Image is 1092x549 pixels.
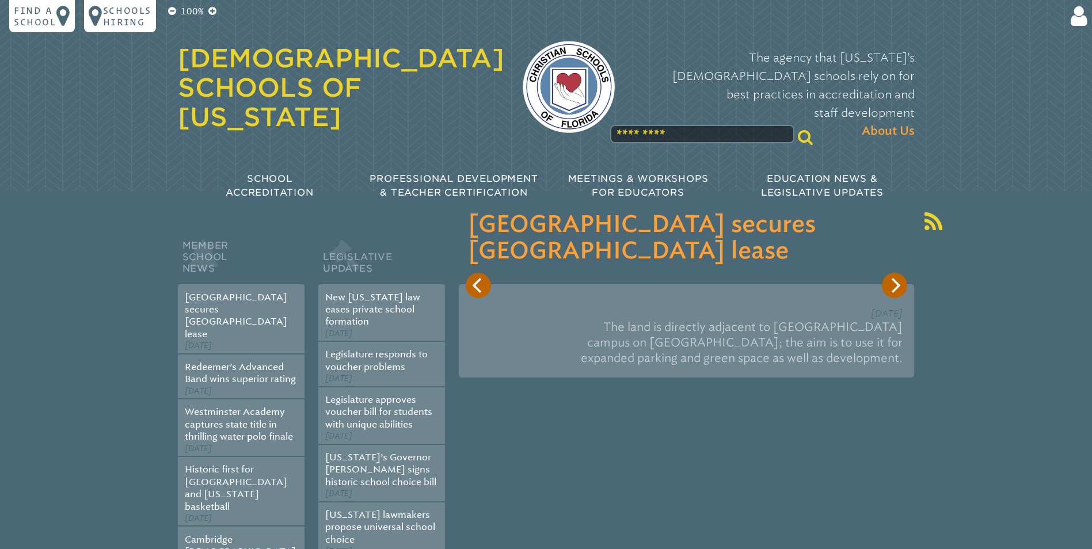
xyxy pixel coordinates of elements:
span: About Us [862,122,915,140]
span: [DATE] [325,329,352,338]
a: Historic first for [GEOGRAPHIC_DATA] and [US_STATE] basketball [185,464,287,512]
h2: Member School News [178,237,305,284]
span: [DATE] [185,513,212,523]
a: [DEMOGRAPHIC_DATA] Schools of [US_STATE] [178,43,504,132]
button: Previous [466,273,491,298]
p: The land is directly adjacent to [GEOGRAPHIC_DATA] campus on [GEOGRAPHIC_DATA]; the aim is to use... [470,315,903,370]
img: csf-logo-web-colors.png [523,41,615,133]
p: The agency that [US_STATE]’s [DEMOGRAPHIC_DATA] schools rely on for best practices in accreditati... [633,48,915,140]
span: Professional Development & Teacher Certification [370,173,538,198]
a: [US_STATE] lawmakers propose universal school choice [325,509,435,545]
button: Next [882,273,907,298]
a: Legislature approves voucher bill for students with unique abilities [325,394,432,430]
span: [DATE] [325,489,352,498]
span: [DATE] [185,341,212,350]
span: Meetings & Workshops for Educators [568,173,709,198]
h2: Legislative Updates [318,237,445,284]
span: [DATE] [325,431,352,441]
span: [DATE] [325,373,352,383]
span: Education News & Legislative Updates [761,173,884,198]
p: Schools Hiring [103,5,151,28]
a: Legislature responds to voucher problems [325,349,428,372]
span: School Accreditation [226,173,313,198]
a: [US_STATE]’s Governor [PERSON_NAME] signs historic school choice bill [325,452,436,487]
span: [DATE] [185,444,212,453]
a: Redeemer’s Advanced Band wins superior rating [185,361,296,384]
h3: [GEOGRAPHIC_DATA] secures [GEOGRAPHIC_DATA] lease [468,212,905,265]
a: [GEOGRAPHIC_DATA] secures [GEOGRAPHIC_DATA] lease [185,292,287,340]
span: [DATE] [185,386,212,396]
a: Westminster Academy captures state title in thrilling water polo finale [185,406,293,442]
span: [DATE] [871,308,903,319]
p: 100% [178,5,206,18]
p: Find a school [14,5,56,28]
a: New [US_STATE] law eases private school formation [325,292,420,327]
